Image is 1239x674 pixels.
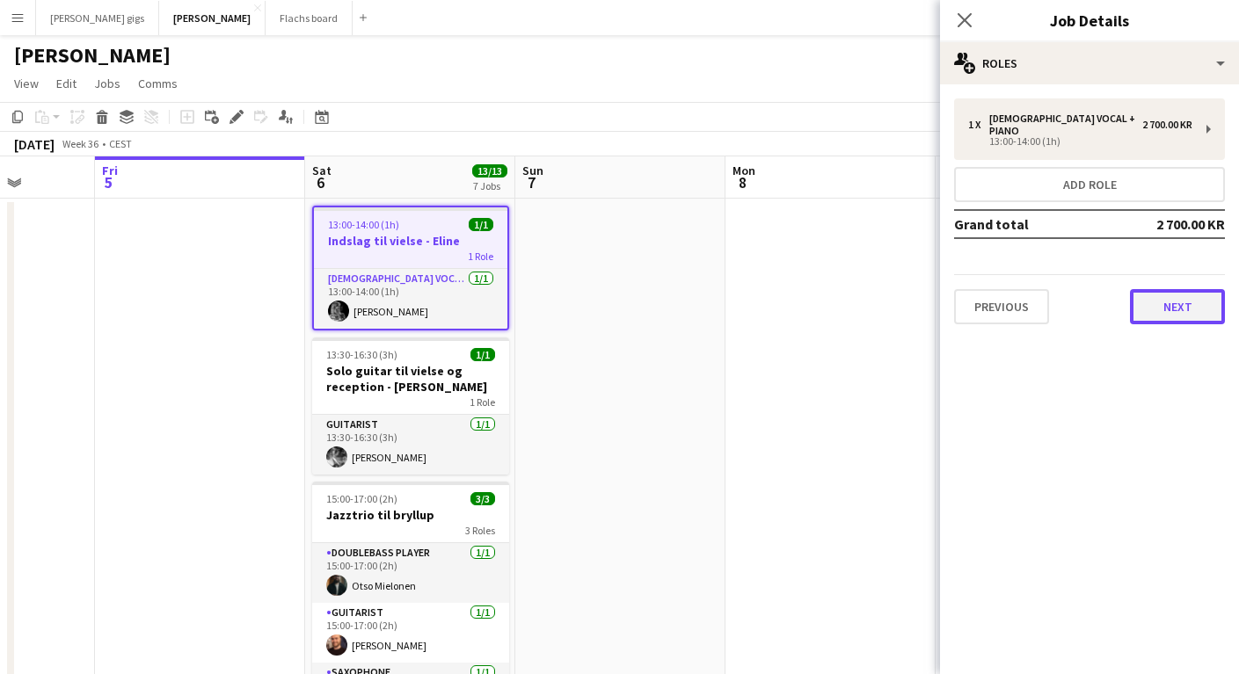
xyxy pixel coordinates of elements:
[470,348,495,361] span: 1/1
[1114,210,1225,238] td: 2 700.00 KR
[312,507,509,523] h3: Jazztrio til bryllup
[954,289,1049,324] button: Previous
[469,218,493,231] span: 1/1
[312,363,509,395] h3: Solo guitar til vielse og reception - [PERSON_NAME]
[1142,119,1192,131] div: 2 700.00 KR
[14,135,55,153] div: [DATE]
[314,269,507,329] app-card-role: [DEMOGRAPHIC_DATA] Vocal + Piano1/113:00-14:00 (1h)[PERSON_NAME]
[102,163,118,178] span: Fri
[314,233,507,249] h3: Indslag til vielse - Eline
[312,543,509,603] app-card-role: Doublebass Player1/115:00-17:00 (2h)Otso Mielonen
[954,210,1114,238] td: Grand total
[310,172,332,192] span: 6
[940,42,1239,84] div: Roles
[49,72,84,95] a: Edit
[468,250,493,263] span: 1 Role
[312,206,509,330] app-job-card: 13:00-14:00 (1h)1/1Indslag til vielse - Eline1 Role[DEMOGRAPHIC_DATA] Vocal + Piano1/113:00-14:00...
[159,1,266,35] button: [PERSON_NAME]
[940,9,1239,32] h3: Job Details
[968,119,989,131] div: 1 x
[266,1,353,35] button: Flachs board
[520,172,543,192] span: 7
[470,395,495,409] span: 1 Role
[14,42,171,69] h1: [PERSON_NAME]
[954,167,1225,202] button: Add role
[968,137,1192,146] div: 13:00-14:00 (1h)
[326,348,397,361] span: 13:30-16:30 (3h)
[328,218,399,231] span: 13:00-14:00 (1h)
[732,163,755,178] span: Mon
[470,492,495,505] span: 3/3
[14,76,39,91] span: View
[94,76,120,91] span: Jobs
[730,172,755,192] span: 8
[989,112,1142,137] div: [DEMOGRAPHIC_DATA] Vocal + Piano
[109,137,132,150] div: CEST
[138,76,178,91] span: Comms
[56,76,77,91] span: Edit
[312,163,332,178] span: Sat
[99,172,118,192] span: 5
[312,337,509,475] app-job-card: 13:30-16:30 (3h)1/1Solo guitar til vielse og reception - [PERSON_NAME]1 RoleGuitarist1/113:30-16:...
[131,72,185,95] a: Comms
[522,163,543,178] span: Sun
[312,603,509,663] app-card-role: Guitarist1/115:00-17:00 (2h)[PERSON_NAME]
[473,179,507,192] div: 7 Jobs
[1130,289,1225,324] button: Next
[312,415,509,475] app-card-role: Guitarist1/113:30-16:30 (3h)[PERSON_NAME]
[472,164,507,178] span: 13/13
[326,492,397,505] span: 15:00-17:00 (2h)
[36,1,159,35] button: [PERSON_NAME] gigs
[465,524,495,537] span: 3 Roles
[58,137,102,150] span: Week 36
[87,72,128,95] a: Jobs
[7,72,46,95] a: View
